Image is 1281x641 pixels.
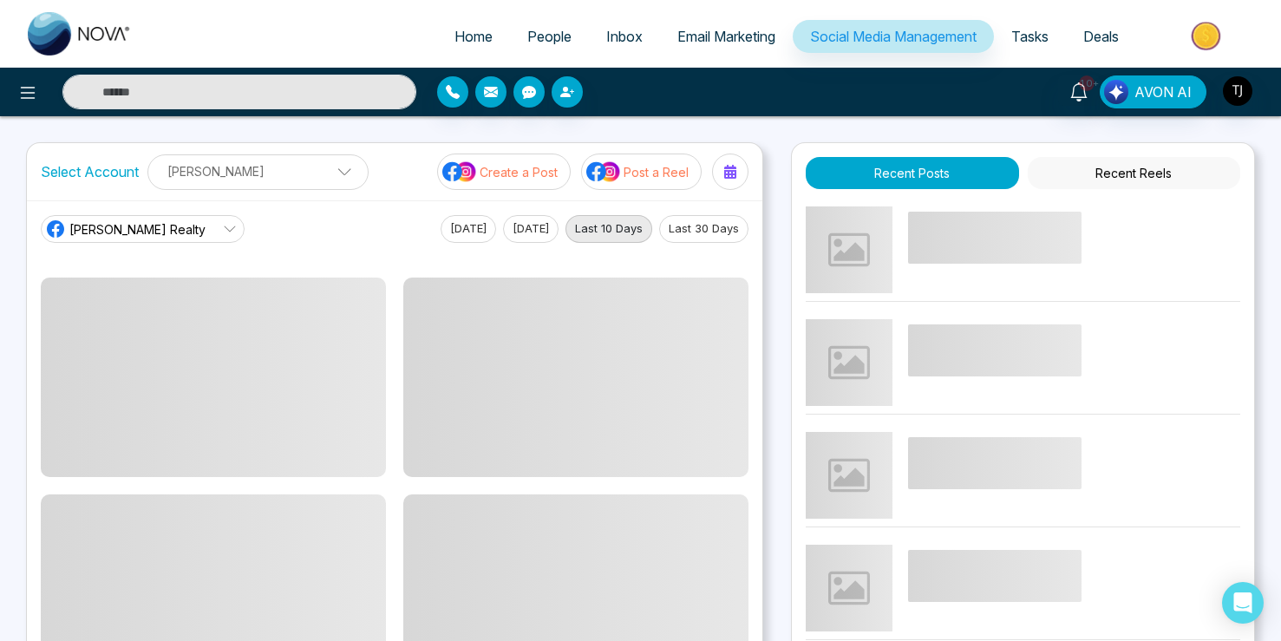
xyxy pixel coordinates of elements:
p: Create a Post [480,163,558,181]
span: Inbox [606,28,643,45]
img: social-media-icon [586,160,621,183]
p: Post a Reel [624,163,689,181]
img: social-media-icon [442,160,477,183]
span: Tasks [1011,28,1049,45]
a: Social Media Management [793,20,994,53]
button: [DATE] [503,215,559,243]
span: Deals [1083,28,1119,45]
a: People [510,20,589,53]
img: User Avatar [1223,76,1252,106]
span: Email Marketing [677,28,775,45]
a: Email Marketing [660,20,793,53]
button: [DATE] [441,215,496,243]
a: Deals [1066,20,1136,53]
p: [PERSON_NAME] [159,157,357,186]
button: Recent Reels [1028,157,1240,189]
button: social-media-iconPost a Reel [581,154,702,190]
button: social-media-iconCreate a Post [437,154,571,190]
span: [PERSON_NAME] Realty [69,220,206,239]
a: Tasks [994,20,1066,53]
button: Last 30 Days [659,215,748,243]
div: Open Intercom Messenger [1222,582,1264,624]
span: AVON AI [1134,82,1192,102]
a: Home [437,20,510,53]
span: Social Media Management [810,28,977,45]
a: 10+ [1058,75,1100,106]
span: Home [454,28,493,45]
img: Lead Flow [1104,80,1128,104]
img: Nova CRM Logo [28,12,132,56]
span: People [527,28,572,45]
a: Inbox [589,20,660,53]
button: AVON AI [1100,75,1206,108]
label: Select Account [41,161,139,182]
button: Last 10 Days [565,215,652,243]
button: Recent Posts [806,157,1018,189]
img: Market-place.gif [1145,16,1271,56]
span: 10+ [1079,75,1095,91]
